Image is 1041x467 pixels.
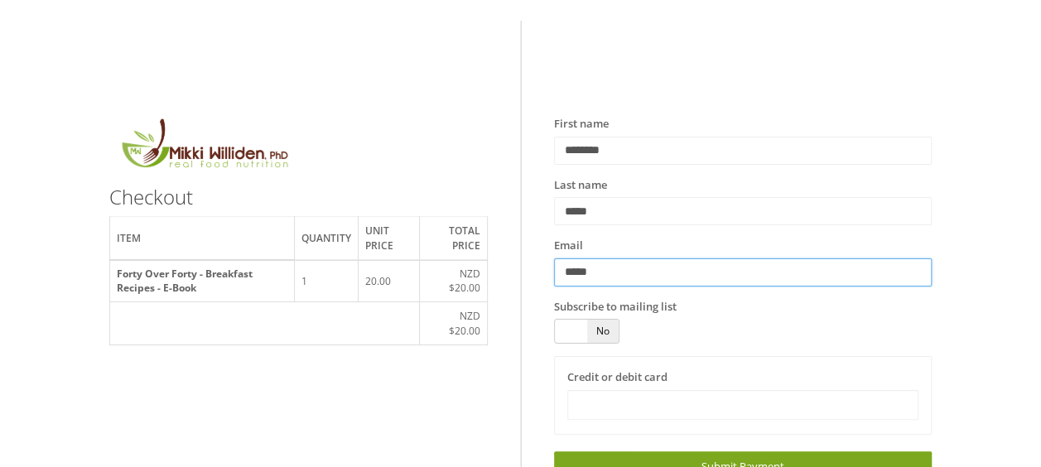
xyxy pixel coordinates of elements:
img: MikkiLogoMain.png [109,116,298,178]
th: Forty Over Forty - Breakfast Recipes - E-Book [110,260,295,302]
span: No [587,320,619,343]
td: 1 [294,260,358,302]
label: First name [554,116,609,132]
td: NZD $20.00 [419,302,487,344]
label: Email [554,238,583,254]
th: Total price [419,217,487,260]
iframe: Secure card payment input frame [578,398,908,412]
th: Item [110,217,295,260]
td: NZD $20.00 [419,260,487,302]
label: Last name [554,177,607,194]
th: Quantity [294,217,358,260]
h3: Checkout [109,186,487,208]
label: Subscribe to mailing list [554,299,677,315]
label: Credit or debit card [567,369,667,386]
th: Unit price [358,217,419,260]
td: 20.00 [358,260,419,302]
